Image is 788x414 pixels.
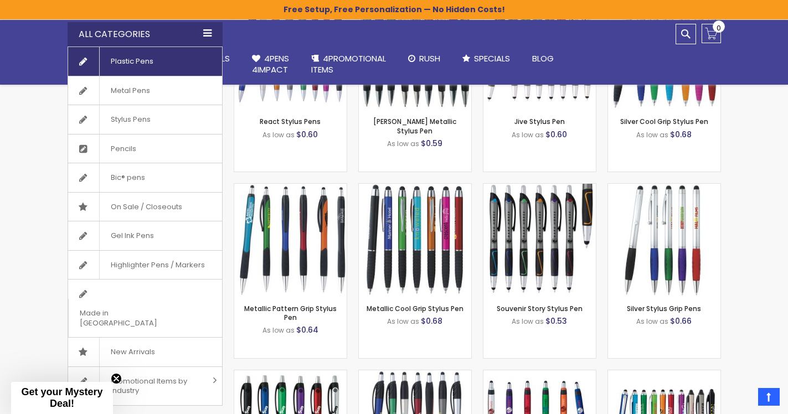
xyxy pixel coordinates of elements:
a: Metal Pens [68,76,222,105]
button: Close teaser [111,373,122,384]
span: On Sale / Closeouts [99,193,193,221]
a: Stylus Pens [68,105,222,134]
a: 0 [702,24,721,43]
span: Rush [419,53,440,64]
img: Metallic Cool Grip Stylus Pen [359,184,471,296]
span: As low as [262,130,295,139]
span: $0.64 [296,324,318,335]
span: $0.66 [670,315,692,327]
span: Specials [474,53,510,64]
a: Plastic Pens [68,47,222,76]
span: 4PROMOTIONAL ITEMS [311,53,386,75]
a: Metallic Pattern Grip Stylus Pen [234,183,347,193]
span: New Arrivals [99,338,166,366]
img: Metallic Pattern Grip Stylus Pen [234,184,347,296]
span: $0.68 [421,315,442,327]
span: Pencils [99,134,147,163]
span: Highlighter Pens / Markers [99,251,216,280]
a: Souvenir Story Stylus Pen [497,304,583,313]
a: Jive Stylus Pen [514,117,565,126]
iframe: Google Customer Reviews [697,384,788,414]
span: $0.59 [421,138,442,149]
span: Stylus Pens [99,105,162,134]
a: Souvenir Sol Stylus Pen [234,370,347,379]
span: Made in [GEOGRAPHIC_DATA] [68,299,194,337]
span: As low as [387,139,419,148]
a: Silver Stylus Grip Pens [627,304,701,313]
span: As low as [636,317,668,326]
img: Silver Stylus Grip Pens [608,184,720,296]
a: Epiphany Stylus Pens [483,370,596,379]
span: Promotional Items by Industry [99,367,209,405]
a: Metallic Pattern Grip Stylus Pen [244,304,337,322]
a: Rush [397,46,451,71]
span: 4Pens 4impact [252,53,289,75]
div: All Categories [68,22,223,46]
span: Plastic Pens [99,47,164,76]
a: New Arrivals [68,338,222,366]
a: Specials [451,46,521,71]
span: $0.60 [296,129,318,140]
span: $0.53 [545,315,567,327]
span: Bic® pens [99,163,156,192]
a: Metallic Cool Grip Stylus Pen [359,183,471,193]
a: React Stylus Grip Pen [359,370,471,379]
a: Pencils [68,134,222,163]
span: As low as [262,325,295,335]
img: Souvenir Story Stylus Pen [483,184,596,296]
span: As low as [636,130,668,139]
a: Metallic Cool Grip Stylus Pen [367,304,463,313]
span: As low as [512,130,544,139]
a: On Sale / Closeouts [68,193,222,221]
span: As low as [387,317,419,326]
span: As low as [512,317,544,326]
span: Metal Pens [99,76,161,105]
span: Blog [532,53,554,64]
a: Promotional Items by Industry [68,367,222,405]
a: Bic® pens [68,163,222,192]
a: Made in [GEOGRAPHIC_DATA] [68,280,222,337]
span: Gel Ink Pens [99,221,165,250]
a: [PERSON_NAME] Metallic Stylus Pen [373,117,456,135]
span: $0.60 [545,129,567,140]
a: Blog [521,46,565,71]
a: React Stylus Pens [260,117,321,126]
a: Tev Metallic Stylus Pens [608,370,720,379]
span: $0.68 [670,129,692,140]
span: 0 [717,23,721,33]
a: 4PROMOTIONALITEMS [300,46,397,82]
a: Silver Cool Grip Stylus Pen [620,117,708,126]
div: Get your Mystery Deal!Close teaser [11,382,113,414]
a: Highlighter Pens / Markers [68,251,222,280]
a: 4Pens4impact [241,46,300,82]
span: Get your Mystery Deal! [21,386,102,409]
a: Silver Stylus Grip Pens [608,183,720,193]
a: Souvenir Story Stylus Pen [483,183,596,193]
a: Gel Ink Pens [68,221,222,250]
